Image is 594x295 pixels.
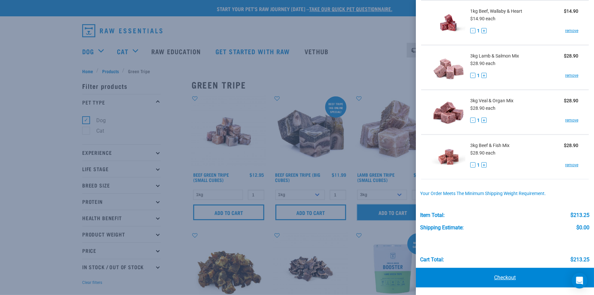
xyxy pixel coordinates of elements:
[570,257,589,263] div: $213.25
[470,16,495,21] span: $14.90 each
[564,8,578,14] strong: $14.90
[481,118,487,123] button: +
[470,53,519,59] span: 3kg Lamb & Salmon Mix
[420,212,445,218] div: Item Total:
[565,28,578,34] a: remove
[477,27,480,34] span: 1
[470,73,475,78] button: -
[481,73,487,78] button: +
[470,97,513,104] span: 3kg Veal & Organ Mix
[432,51,465,84] img: Lamb & Salmon Mix
[470,8,522,15] span: 1kg Beef, Wallaby & Heart
[564,143,578,148] strong: $28.90
[481,28,487,33] button: +
[432,95,465,129] img: Veal & Organ Mix
[420,191,589,196] div: Your order meets the minimum shipping weight requirement.
[477,72,480,79] span: 1
[432,140,465,174] img: Beef & Fish Mix
[420,257,444,263] div: Cart total:
[416,268,594,287] a: Checkout
[470,28,475,33] button: -
[565,162,578,168] a: remove
[564,53,578,58] strong: $28.90
[477,117,480,124] span: 1
[470,118,475,123] button: -
[477,162,480,169] span: 1
[570,212,589,218] div: $213.25
[565,73,578,78] a: remove
[470,142,510,149] span: 3kg Beef & Fish Mix
[565,117,578,123] a: remove
[470,106,495,111] span: $28.90 each
[420,225,464,231] div: Shipping Estimate:
[481,162,487,168] button: +
[470,61,495,66] span: $28.90 each
[576,225,589,231] div: $0.00
[572,273,587,288] div: Open Intercom Messenger
[470,162,475,168] button: -
[432,6,465,40] img: Beef, Wallaby & Heart
[564,98,578,103] strong: $28.90
[470,150,495,156] span: $28.90 each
